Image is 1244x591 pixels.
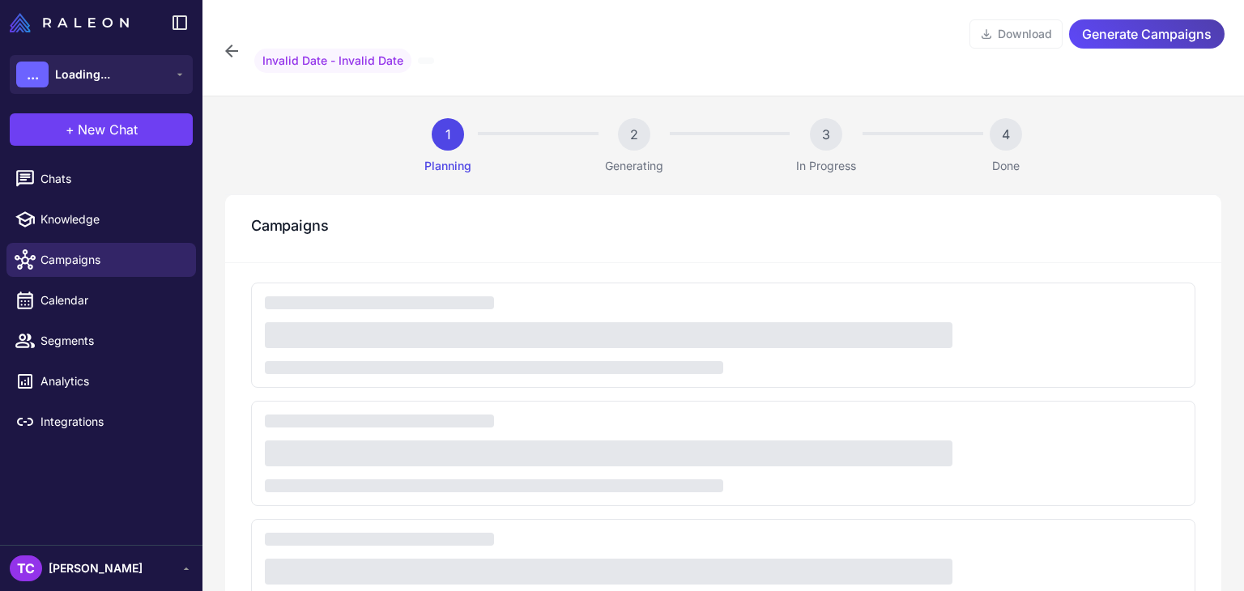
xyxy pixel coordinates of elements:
div: TC [10,555,42,581]
button: +New Chat [10,113,193,146]
a: Chats [6,162,196,196]
a: Calendar [6,283,196,317]
p: Generating [605,157,663,175]
img: Raleon Logo [10,13,129,32]
a: Analytics [6,364,196,398]
p: Done [992,157,1020,175]
span: Calendar [40,291,183,309]
h3: Campaigns [251,215,1195,236]
span: Knowledge [40,210,183,228]
button: ...Loading... [10,55,193,94]
span: Analytics [40,372,183,390]
div: ... [16,62,49,87]
p: Planning [424,157,471,175]
span: Campaigns [40,251,183,269]
span: Generate Campaigns [1082,20,1212,49]
p: In Progress [796,157,856,175]
button: Download [969,19,1063,49]
div: 1 [432,118,464,151]
a: Campaigns [6,243,196,277]
span: Segments [40,332,183,350]
span: Chats [40,170,183,188]
span: + [66,120,75,139]
a: Knowledge [6,202,196,236]
span: Loading... [55,66,110,83]
a: Segments [6,324,196,358]
span: Integrations [40,413,183,431]
div: 4 [990,118,1022,151]
span: [PERSON_NAME] [49,559,143,577]
div: 3 [810,118,842,151]
span: New Chat [78,120,138,139]
span: Invalid Date - Invalid Date [254,49,411,73]
div: 2 [618,118,650,151]
a: Integrations [6,405,196,439]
